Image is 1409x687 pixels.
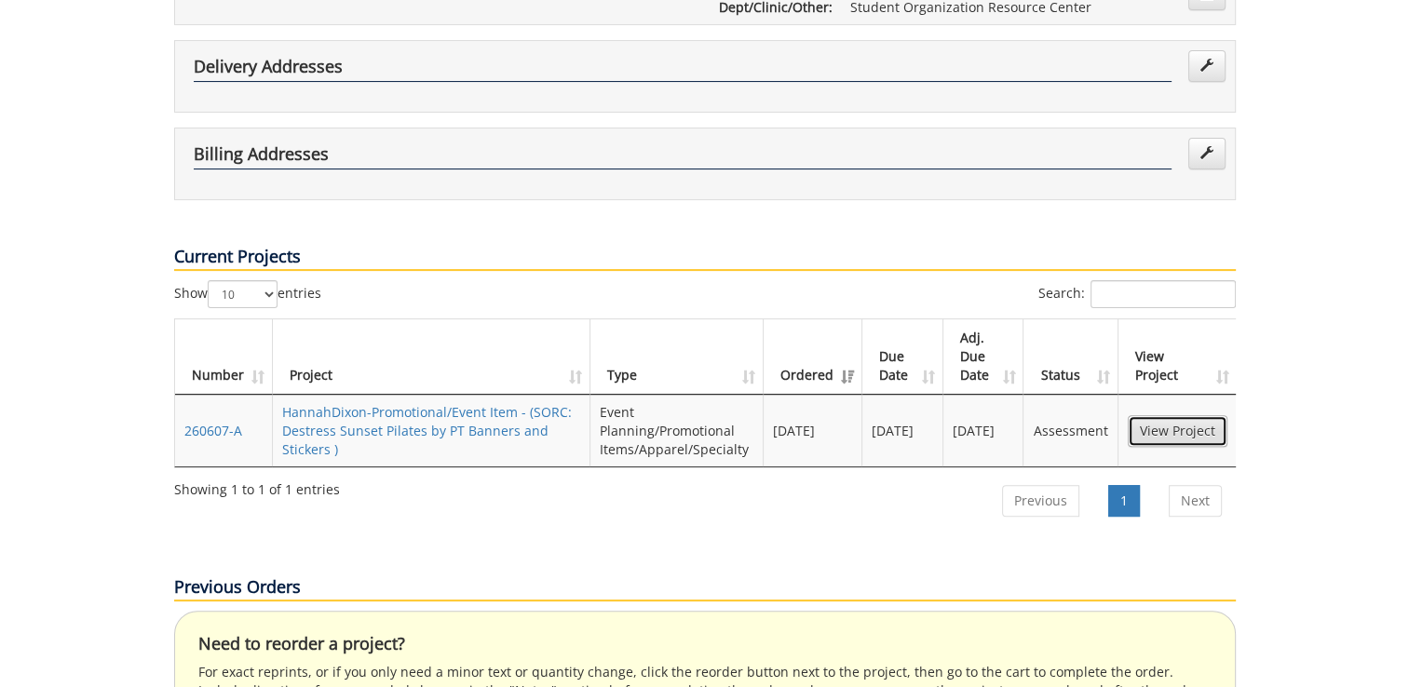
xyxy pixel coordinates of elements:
td: [DATE] [764,395,862,466]
div: Showing 1 to 1 of 1 entries [174,473,340,499]
a: Edit Addresses [1188,138,1226,169]
h4: Billing Addresses [194,145,1172,169]
label: Search: [1038,280,1236,308]
th: Status: activate to sort column ascending [1023,319,1118,395]
h4: Delivery Addresses [194,58,1172,82]
a: Previous [1002,485,1079,517]
th: Type: activate to sort column ascending [590,319,763,395]
p: Current Projects [174,245,1236,271]
td: Assessment [1023,395,1118,466]
th: Number: activate to sort column ascending [175,319,273,395]
th: View Project: activate to sort column ascending [1118,319,1237,395]
a: HannahDixon-Promotional/Event Item - (SORC: Destress Sunset Pilates by PT Banners and Stickers ) [282,403,572,458]
p: Previous Orders [174,575,1236,601]
td: [DATE] [943,395,1024,466]
a: Edit Addresses [1188,50,1226,82]
th: Ordered: activate to sort column ascending [764,319,862,395]
th: Due Date: activate to sort column ascending [862,319,943,395]
a: 1 [1108,485,1140,517]
th: Project: activate to sort column ascending [273,319,591,395]
select: Showentries [208,280,278,308]
label: Show entries [174,280,321,308]
input: Search: [1091,280,1236,308]
td: Event Planning/Promotional Items/Apparel/Specialty [590,395,763,466]
a: 260607-A [184,422,242,439]
th: Adj. Due Date: activate to sort column ascending [943,319,1024,395]
h4: Need to reorder a project? [198,635,1212,653]
a: View Project [1128,415,1227,447]
a: Next [1169,485,1222,517]
td: [DATE] [862,395,943,466]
